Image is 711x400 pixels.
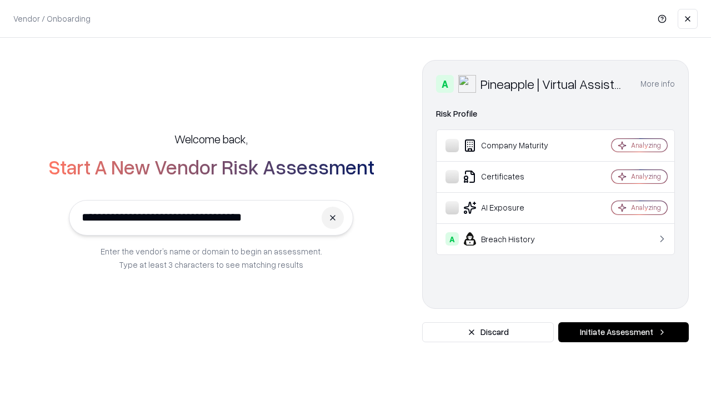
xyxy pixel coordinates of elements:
div: Analyzing [631,172,661,181]
div: Pineapple | Virtual Assistant Agency [480,75,627,93]
div: AI Exposure [445,201,578,214]
p: Vendor / Onboarding [13,13,91,24]
h5: Welcome back, [174,131,248,147]
button: Initiate Assessment [558,322,689,342]
div: A [436,75,454,93]
div: A [445,232,459,246]
h2: Start A New Vendor Risk Assessment [48,156,374,178]
div: Analyzing [631,141,661,150]
div: Breach History [445,232,578,246]
button: Discard [422,322,554,342]
img: Pineapple | Virtual Assistant Agency [458,75,476,93]
div: Certificates [445,170,578,183]
div: Company Maturity [445,139,578,152]
button: More info [640,74,675,94]
div: Analyzing [631,203,661,212]
p: Enter the vendor’s name or domain to begin an assessment. Type at least 3 characters to see match... [101,244,322,271]
div: Risk Profile [436,107,675,121]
